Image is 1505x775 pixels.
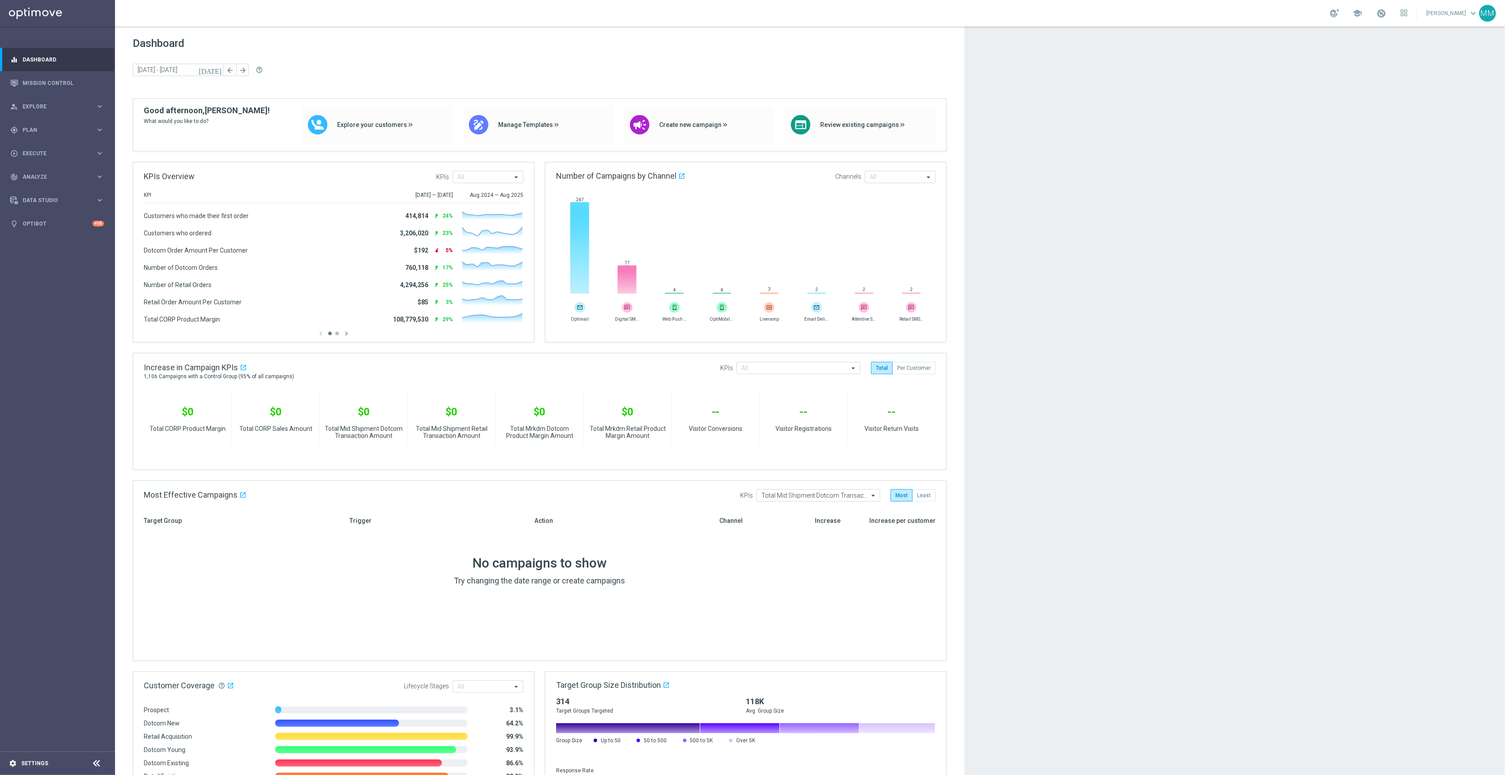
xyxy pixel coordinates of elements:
span: Execute [23,151,96,156]
div: Optibot [10,212,104,235]
div: Dashboard [10,48,104,71]
button: play_circle_outline Execute keyboard_arrow_right [10,150,104,157]
button: lightbulb Optibot +10 [10,220,104,227]
div: +10 [92,221,104,226]
span: school [1353,8,1363,18]
span: Plan [23,127,96,133]
button: person_search Explore keyboard_arrow_right [10,103,104,110]
i: track_changes [10,173,18,181]
i: keyboard_arrow_right [96,149,104,157]
i: equalizer [10,56,18,64]
span: Data Studio [23,198,96,203]
i: play_circle_outline [10,150,18,157]
i: lightbulb [10,220,18,228]
i: settings [9,760,17,767]
a: Optibot [23,212,92,235]
button: Data Studio keyboard_arrow_right [10,197,104,204]
span: Explore [23,104,96,109]
div: Analyze [10,173,96,181]
i: keyboard_arrow_right [96,126,104,134]
span: keyboard_arrow_down [1469,8,1478,18]
div: Mission Control [10,71,104,95]
span: Analyze [23,174,96,180]
button: equalizer Dashboard [10,56,104,63]
i: keyboard_arrow_right [96,196,104,204]
a: Mission Control [23,71,104,95]
div: Data Studio [10,196,96,204]
i: keyboard_arrow_right [96,102,104,111]
button: track_changes Analyze keyboard_arrow_right [10,173,104,180]
a: Settings [21,761,48,766]
div: Plan [10,126,96,134]
div: Explore [10,103,96,111]
i: person_search [10,103,18,111]
div: MM [1479,5,1496,22]
a: Dashboard [23,48,104,71]
a: [PERSON_NAME]keyboard_arrow_down [1426,7,1479,20]
i: keyboard_arrow_right [96,173,104,181]
div: Execute [10,150,96,157]
button: Mission Control [10,80,104,87]
i: gps_fixed [10,126,18,134]
button: gps_fixed Plan keyboard_arrow_right [10,127,104,134]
